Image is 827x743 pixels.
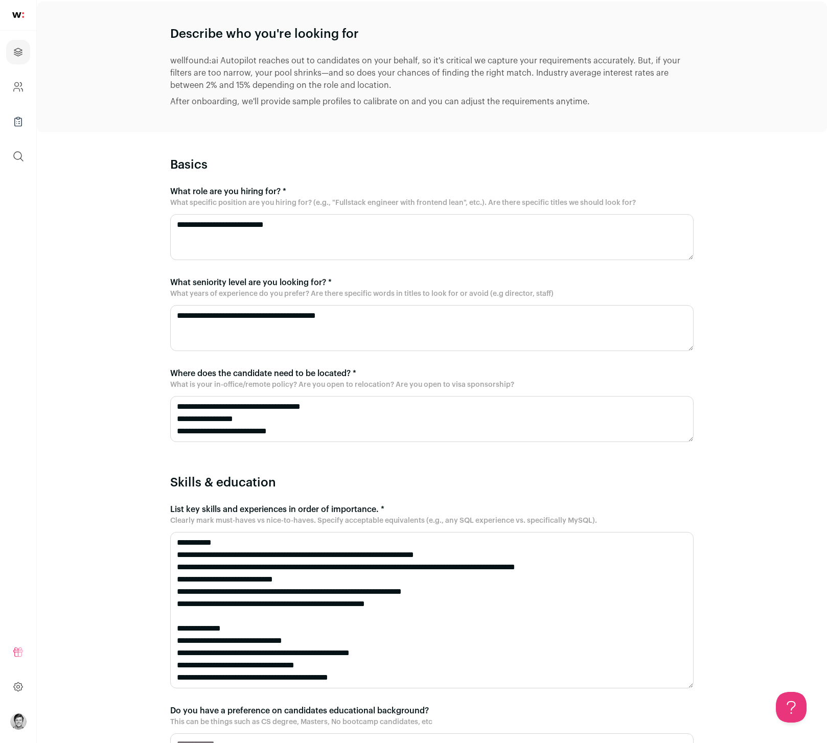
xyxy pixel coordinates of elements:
span: List key skills and experiences in order of importance. * [170,505,384,514]
a: Company Lists [6,109,30,134]
p: After onboarding, we'll provide sample profiles to calibrate on and you can adjust the requiremen... [170,96,694,108]
iframe: Help Scout Beacon - Open [776,692,807,723]
img: wellfound-shorthand-0d5821cbd27db2630d0214b213865d53afaa358527fdda9d0ea32b1df1b89c2c.svg [12,12,24,18]
h2: Skills & education [170,475,694,491]
span: What seniority level are you looking for? * [170,278,332,287]
span: What role are you hiring for? * [170,188,286,196]
span: Where does the candidate need to be located? * [170,369,356,378]
a: Projects [6,40,30,64]
span: Do you have a preference on candidates educational background? [170,707,429,715]
p: This can be things such as CS degree, Masters, No bootcamp candidates, etc [170,717,694,727]
p: What specific position are you hiring for? (e.g., "Fullstack engineer with frontend lean", etc.).... [170,198,694,208]
p: What years of experience do you prefer? Are there specific words in titles to look for or avoid (... [170,289,694,299]
p: Clearly mark must-haves vs nice-to-haves. Specify acceptable equivalents (e.g., any SQL experienc... [170,516,694,526]
a: Company and ATS Settings [6,75,30,99]
img: 606302-medium_jpg [10,713,27,730]
p: What is your in-office/remote policy? Are you open to relocation? Are you open to visa sponsorship? [170,380,694,390]
button: Open dropdown [10,713,27,730]
h2: Basics [170,157,694,173]
h2: Describe who you're looking for [170,26,694,42]
p: wellfound:ai Autopilot reaches out to candidates on your behalf, so it's critical we capture your... [170,55,694,91]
